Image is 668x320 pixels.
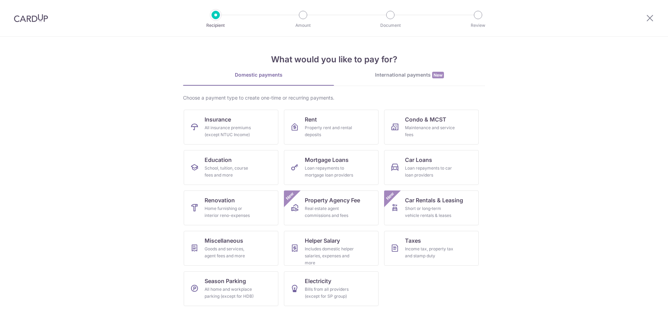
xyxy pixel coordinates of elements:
[384,190,479,225] a: Car Rentals & LeasingShort or long‑term vehicle rentals & leasesNew
[184,271,278,306] a: Season ParkingAll home and workplace parking (except for HDB)
[405,124,455,138] div: Maintenance and service fees
[284,150,379,185] a: Mortgage LoansLoan repayments to mortgage loan providers
[184,231,278,266] a: MiscellaneousGoods and services, agent fees and more
[384,231,479,266] a: TaxesIncome tax, property tax and stamp duty
[205,115,231,124] span: Insurance
[452,22,504,29] p: Review
[305,115,317,124] span: Rent
[305,124,355,138] div: Property rent and rental deposits
[405,236,421,245] span: Taxes
[184,150,278,185] a: EducationSchool, tuition, course fees and more
[384,150,479,185] a: Car LoansLoan repayments to car loan providers
[305,156,349,164] span: Mortgage Loans
[205,196,235,204] span: Renovation
[183,94,485,101] div: Choose a payment type to create one-time or recurring payments.
[305,236,340,245] span: Helper Salary
[405,245,455,259] div: Income tax, property tax and stamp duty
[334,71,485,79] div: International payments
[432,72,444,78] span: New
[305,245,355,266] div: Includes domestic helper salaries, expenses and more
[277,22,329,29] p: Amount
[405,156,432,164] span: Car Loans
[205,245,255,259] div: Goods and services, agent fees and more
[305,205,355,219] div: Real estate agent commissions and fees
[405,196,463,204] span: Car Rentals & Leasing
[205,165,255,179] div: School, tuition, course fees and more
[183,71,334,78] div: Domestic payments
[190,22,241,29] p: Recipient
[183,53,485,66] h4: What would you like to pay for?
[184,190,278,225] a: RenovationHome furnishing or interior reno-expenses
[205,277,246,285] span: Season Parking
[284,190,379,225] a: Property Agency FeeReal estate agent commissions and feesNew
[205,205,255,219] div: Home furnishing or interior reno-expenses
[405,165,455,179] div: Loan repayments to car loan providers
[284,190,296,202] span: New
[405,205,455,219] div: Short or long‑term vehicle rentals & leases
[365,22,416,29] p: Document
[284,271,379,306] a: ElectricityBills from all providers (except for SP group)
[305,286,355,300] div: Bills from all providers (except for SP group)
[14,14,48,22] img: CardUp
[384,190,396,202] span: New
[384,110,479,145] a: Condo & MCSTMaintenance and service fees
[305,277,331,285] span: Electricity
[205,236,243,245] span: Miscellaneous
[305,165,355,179] div: Loan repayments to mortgage loan providers
[284,231,379,266] a: Helper SalaryIncludes domestic helper salaries, expenses and more
[205,124,255,138] div: All insurance premiums (except NTUC Income)
[184,110,278,145] a: InsuranceAll insurance premiums (except NTUC Income)
[405,115,446,124] span: Condo & MCST
[305,196,360,204] span: Property Agency Fee
[205,156,232,164] span: Education
[284,110,379,145] a: RentProperty rent and rental deposits
[205,286,255,300] div: All home and workplace parking (except for HDB)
